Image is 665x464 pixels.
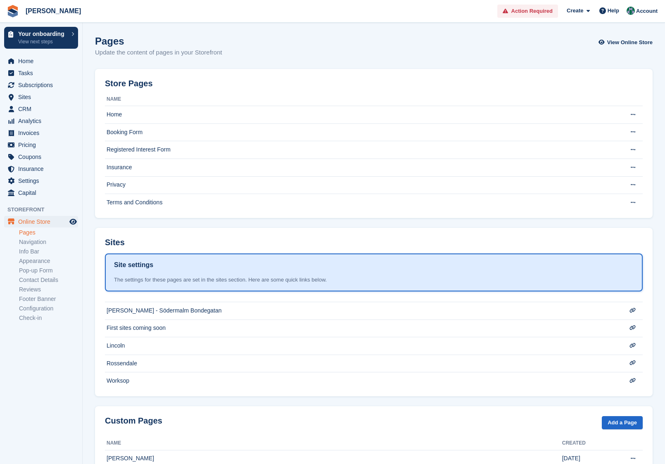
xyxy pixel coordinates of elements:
[114,276,634,284] div: The settings for these pages are set in the sites section. Here are some quick links below.
[18,67,68,79] span: Tasks
[95,48,222,57] p: Update the content of pages in your Storefront
[7,206,82,214] span: Storefront
[68,217,78,227] a: Preview store
[607,38,653,47] span: View Online Store
[18,127,68,139] span: Invoices
[105,176,616,194] td: Privacy
[627,7,635,15] img: Isak Martinelle
[19,295,78,303] a: Footer Banner
[105,123,616,141] td: Booking Form
[4,175,78,187] a: menu
[4,127,78,139] a: menu
[4,216,78,227] a: menu
[4,79,78,91] a: menu
[567,7,583,15] span: Create
[18,79,68,91] span: Subscriptions
[18,139,68,151] span: Pricing
[18,91,68,103] span: Sites
[19,314,78,322] a: Check-in
[4,187,78,199] a: menu
[18,187,68,199] span: Capital
[602,416,643,430] a: Add a Page
[19,229,78,237] a: Pages
[105,416,162,426] h2: Custom Pages
[19,286,78,294] a: Reviews
[19,248,78,256] a: Info Bar
[22,4,84,18] a: [PERSON_NAME]
[18,175,68,187] span: Settings
[19,238,78,246] a: Navigation
[105,372,616,390] td: Worksop
[105,141,616,159] td: Registered Interest Form
[105,93,616,106] th: Name
[18,38,67,45] p: View next steps
[105,355,616,372] td: Rossendale
[562,437,616,450] th: Created
[105,194,616,211] td: Terms and Conditions
[4,151,78,163] a: menu
[601,36,653,49] a: View Online Store
[4,163,78,175] a: menu
[7,5,19,17] img: stora-icon-8386f47178a22dfd0bd8f6a31ec36ba5ce8667c1dd55bd0f319d3a0aa187defe.svg
[497,5,558,18] a: Action Required
[4,139,78,151] a: menu
[4,27,78,49] a: Your onboarding View next steps
[18,103,68,115] span: CRM
[18,163,68,175] span: Insurance
[105,337,616,355] td: Lincoln
[105,106,616,124] td: Home
[19,257,78,265] a: Appearance
[18,151,68,163] span: Coupons
[4,55,78,67] a: menu
[4,67,78,79] a: menu
[105,437,562,450] th: Name
[19,305,78,312] a: Configuration
[105,320,616,337] td: First sites coming soon
[19,276,78,284] a: Contact Details
[18,55,68,67] span: Home
[18,115,68,127] span: Analytics
[105,302,616,320] td: [PERSON_NAME] - Södermalm Bondegatan
[636,7,658,15] span: Account
[19,267,78,275] a: Pop-up Form
[511,7,553,15] span: Action Required
[95,36,222,47] h1: Pages
[4,103,78,115] a: menu
[4,91,78,103] a: menu
[114,260,153,270] h1: Site settings
[105,159,616,176] td: Insurance
[105,238,125,247] h2: Sites
[4,115,78,127] a: menu
[18,31,67,37] p: Your onboarding
[18,216,68,227] span: Online Store
[105,79,153,88] h2: Store Pages
[608,7,619,15] span: Help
